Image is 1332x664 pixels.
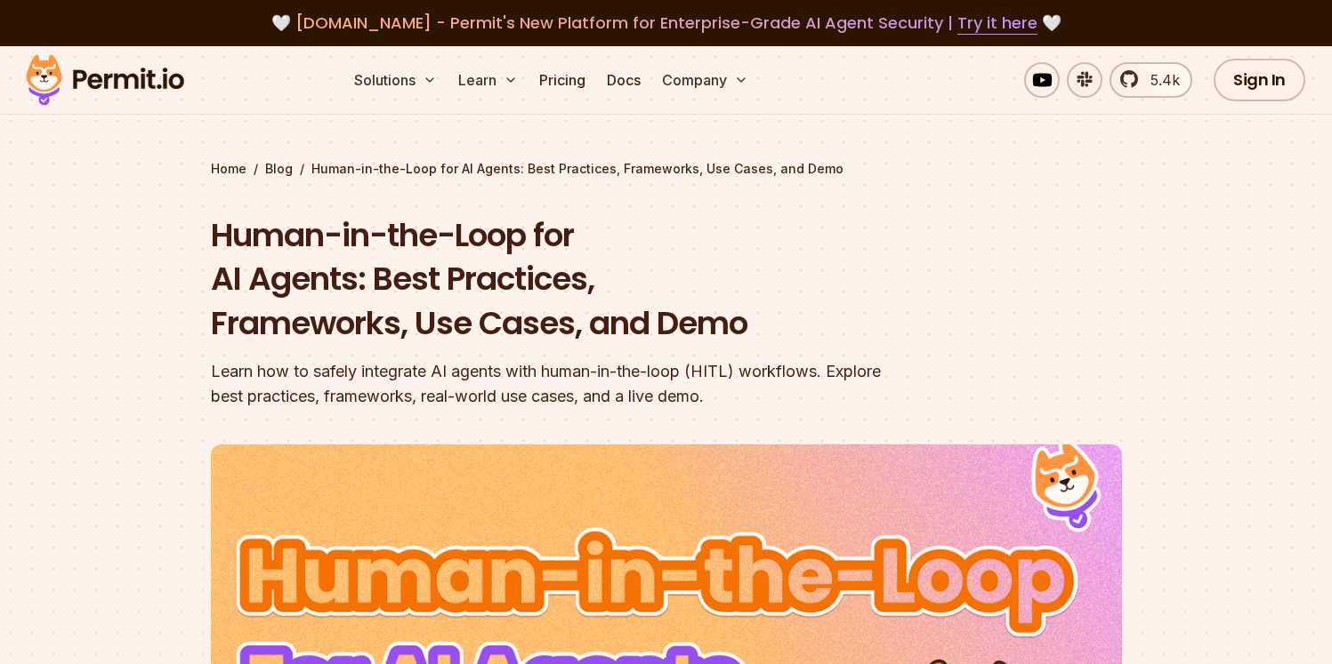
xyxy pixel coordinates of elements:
[1140,69,1180,91] span: 5.4k
[43,11,1289,36] div: 🤍 🤍
[211,213,894,346] h1: Human-in-the-Loop for AI Agents: Best Practices, Frameworks, Use Cases, and Demo
[957,12,1037,35] a: Try it here
[451,62,525,98] button: Learn
[347,62,444,98] button: Solutions
[18,50,192,110] img: Permit logo
[265,160,293,178] a: Blog
[1214,59,1305,101] a: Sign In
[211,160,1122,178] div: / /
[211,359,894,409] div: Learn how to safely integrate AI agents with human-in-the-loop (HITL) workflows. Explore best pra...
[532,62,593,98] a: Pricing
[600,62,648,98] a: Docs
[655,62,755,98] button: Company
[1110,62,1192,98] a: 5.4k
[211,160,246,178] a: Home
[295,12,1037,34] span: [DOMAIN_NAME] - Permit's New Platform for Enterprise-Grade AI Agent Security |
